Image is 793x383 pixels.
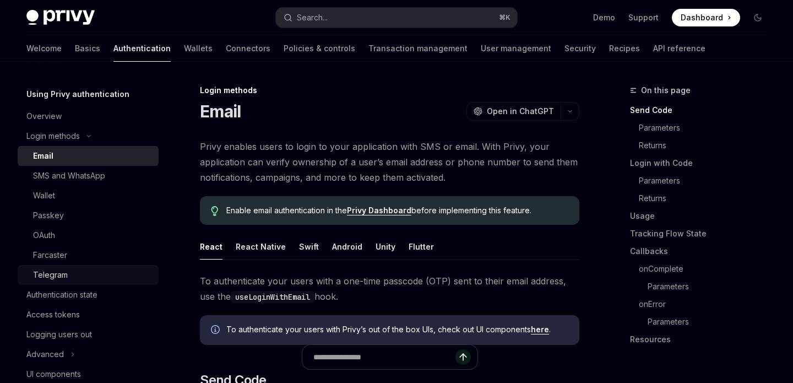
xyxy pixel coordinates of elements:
[628,12,659,23] a: Support
[200,234,222,260] button: React
[226,324,568,335] span: To authenticate your users with Privy’s out of the box UIs, check out UI components .
[18,225,159,245] a: OAuth
[347,206,411,215] a: Privy Dashboard
[641,84,691,97] span: On this page
[75,35,100,62] a: Basics
[18,166,159,186] a: SMS and WhatsApp
[749,9,767,26] button: Toggle dark mode
[18,146,159,166] a: Email
[639,190,775,207] a: Returns
[409,234,434,260] button: Flutter
[33,189,55,202] div: Wallet
[564,35,596,62] a: Security
[18,186,159,206] a: Wallet
[26,288,97,301] div: Authentication state
[33,229,55,242] div: OAuth
[297,11,328,24] div: Search...
[376,234,395,260] button: Unity
[26,368,81,381] div: UI components
[226,35,270,62] a: Connectors
[630,207,775,225] a: Usage
[630,331,775,348] a: Resources
[284,35,355,62] a: Policies & controls
[26,88,129,101] h5: Using Privy authentication
[26,348,64,361] div: Advanced
[33,169,105,182] div: SMS and WhatsApp
[639,172,775,190] a: Parameters
[200,101,241,121] h1: Email
[299,234,319,260] button: Swift
[33,249,67,262] div: Farcaster
[487,106,554,117] span: Open in ChatGPT
[200,273,579,304] span: To authenticate your users with a one-time passcode (OTP) sent to their email address, use the hook.
[681,12,723,23] span: Dashboard
[481,35,551,62] a: User management
[466,102,561,121] button: Open in ChatGPT
[231,291,314,303] code: useLoginWithEmail
[26,308,80,321] div: Access tokens
[18,325,159,344] a: Logging users out
[648,313,775,331] a: Parameters
[211,325,222,336] svg: Info
[648,278,775,295] a: Parameters
[18,285,159,305] a: Authentication state
[33,209,64,222] div: Passkey
[236,234,286,260] button: React Native
[639,137,775,154] a: Returns
[276,8,517,28] button: Search...⌘K
[499,13,510,22] span: ⌘ K
[113,35,171,62] a: Authentication
[26,130,80,143] div: Login methods
[531,325,549,335] a: here
[26,110,62,123] div: Overview
[630,101,775,119] a: Send Code
[33,268,68,282] div: Telegram
[26,328,92,341] div: Logging users out
[672,9,740,26] a: Dashboard
[18,206,159,225] a: Passkey
[200,85,579,96] div: Login methods
[18,245,159,265] a: Farcaster
[639,260,775,278] a: onComplete
[18,305,159,325] a: Access tokens
[630,242,775,260] a: Callbacks
[26,10,95,25] img: dark logo
[609,35,640,62] a: Recipes
[18,106,159,126] a: Overview
[653,35,705,62] a: API reference
[33,149,53,163] div: Email
[200,139,579,185] span: Privy enables users to login to your application with SMS or email. With Privy, your application ...
[639,295,775,313] a: onError
[226,205,568,216] span: Enable email authentication in the before implementing this feature.
[184,35,213,62] a: Wallets
[211,206,219,216] svg: Tip
[368,35,468,62] a: Transaction management
[332,234,362,260] button: Android
[26,35,62,62] a: Welcome
[639,119,775,137] a: Parameters
[455,349,471,365] button: Send message
[593,12,615,23] a: Demo
[18,265,159,285] a: Telegram
[630,225,775,242] a: Tracking Flow State
[630,154,775,172] a: Login with Code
